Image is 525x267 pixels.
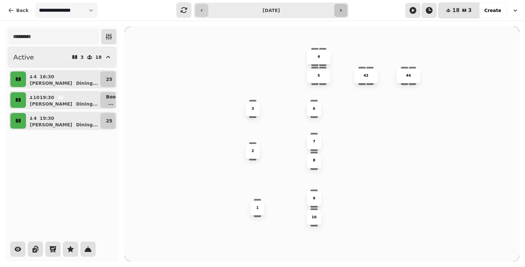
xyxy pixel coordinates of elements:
button: 183 [438,3,479,18]
p: 2 [251,149,254,154]
p: 19:30 [40,115,54,121]
button: 1019:30[PERSON_NAME]Dining... [27,92,99,108]
button: 25 [100,71,118,87]
p: 10 [33,94,37,101]
button: Boo... [100,92,121,108]
p: 18 [96,55,102,59]
p: Dining ... [76,80,98,86]
p: 25 [106,76,112,83]
button: 416:30[PERSON_NAME]Dining... [27,71,99,87]
p: [PERSON_NAME] [30,101,72,107]
p: 3 [81,55,84,59]
p: 9 [313,196,315,201]
p: 16:30 [40,73,54,80]
button: 25 [100,113,118,129]
p: 19:30 [40,94,54,101]
p: Boo [106,94,116,100]
p: 3 [251,106,254,111]
button: Create [479,3,506,18]
p: 5 [318,73,320,78]
p: 4 [318,54,320,59]
p: ... [106,100,116,107]
span: Back [16,8,29,13]
p: 10 [312,215,316,220]
p: 7 [313,139,315,145]
button: Back [3,3,34,18]
span: Create [484,8,501,13]
p: 6 [313,106,315,111]
span: 18 [452,8,459,13]
p: Dining ... [76,101,98,107]
p: 25 [106,118,112,124]
span: 3 [468,8,472,13]
button: Active318 [8,47,116,68]
h2: Active [13,53,34,62]
p: 42 [364,73,368,78]
p: 8 [313,158,315,163]
p: 1 [256,205,259,210]
p: Dining ... [76,121,98,128]
p: 4 [33,73,37,80]
p: [PERSON_NAME] [30,121,72,128]
p: 44 [406,73,411,78]
p: 4 [33,115,37,121]
button: 419:30[PERSON_NAME]Dining... [27,113,99,129]
p: [PERSON_NAME] [30,80,72,86]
